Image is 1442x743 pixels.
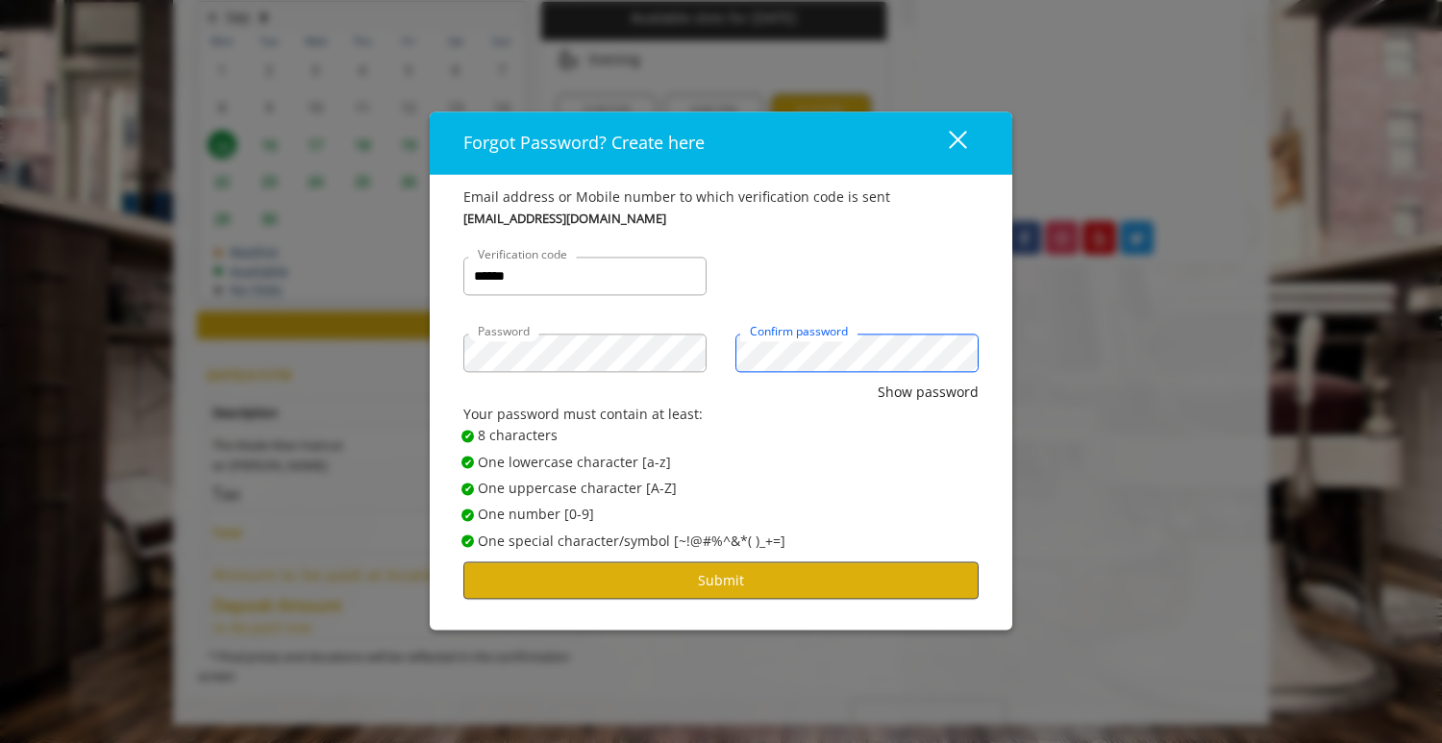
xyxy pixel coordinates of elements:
[463,562,979,600] button: Submit
[913,123,979,162] button: close dialog
[478,478,677,499] span: One uppercase character [A-Z]
[735,334,979,373] input: Confirm password
[463,258,707,296] input: Verification code
[478,531,785,552] span: One special character/symbol [~!@#%^&*( )_+=]
[464,455,472,470] span: ✔
[468,246,577,264] label: Verification code
[464,429,472,444] span: ✔
[463,187,979,209] div: Email address or Mobile number to which verification code is sent
[463,334,707,373] input: Password
[463,209,666,229] b: [EMAIL_ADDRESS][DOMAIN_NAME]
[463,132,705,155] span: Forgot Password? Create here
[878,383,979,404] button: Show password
[464,508,472,523] span: ✔
[740,323,858,341] label: Confirm password
[478,505,594,526] span: One number [0-9]
[927,129,965,158] div: close dialog
[464,482,472,497] span: ✔
[478,426,558,447] span: 8 characters
[478,452,671,473] span: One lowercase character [a-z]
[463,404,979,425] div: Your password must contain at least:
[464,533,472,549] span: ✔
[468,323,539,341] label: Password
